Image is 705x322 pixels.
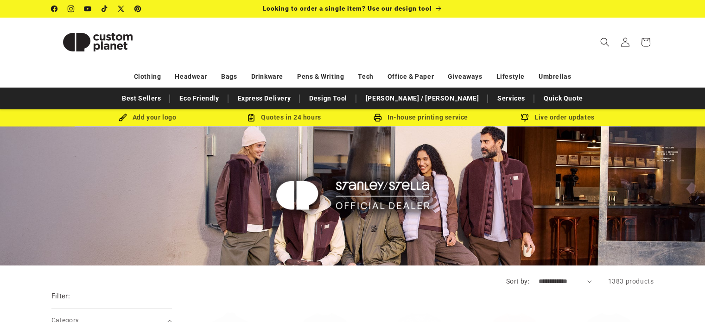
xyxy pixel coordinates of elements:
[119,114,127,122] img: Brush Icon
[353,112,489,123] div: In-house printing service
[506,278,529,285] label: Sort by:
[608,278,654,285] span: 1383 products
[51,291,70,302] h2: Filter:
[374,114,382,122] img: In-house printing
[233,90,296,107] a: Express Delivery
[247,114,255,122] img: Order Updates Icon
[496,69,525,85] a: Lifestyle
[79,112,216,123] div: Add your logo
[175,90,223,107] a: Eco Friendly
[595,32,615,52] summary: Search
[305,90,352,107] a: Design Tool
[361,90,483,107] a: [PERSON_NAME] / [PERSON_NAME]
[521,114,529,122] img: Order updates
[493,90,530,107] a: Services
[387,69,434,85] a: Office & Paper
[489,112,626,123] div: Live order updates
[216,112,353,123] div: Quotes in 24 hours
[51,21,144,63] img: Custom Planet
[448,69,482,85] a: Giveaways
[175,69,207,85] a: Headwear
[358,69,373,85] a: Tech
[117,90,165,107] a: Best Sellers
[297,69,344,85] a: Pens & Writing
[251,69,283,85] a: Drinkware
[48,18,147,66] a: Custom Planet
[134,69,161,85] a: Clothing
[221,69,237,85] a: Bags
[539,69,571,85] a: Umbrellas
[263,5,432,12] span: Looking to order a single item? Use our design tool
[659,278,705,322] iframe: Chat Widget
[539,90,588,107] a: Quick Quote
